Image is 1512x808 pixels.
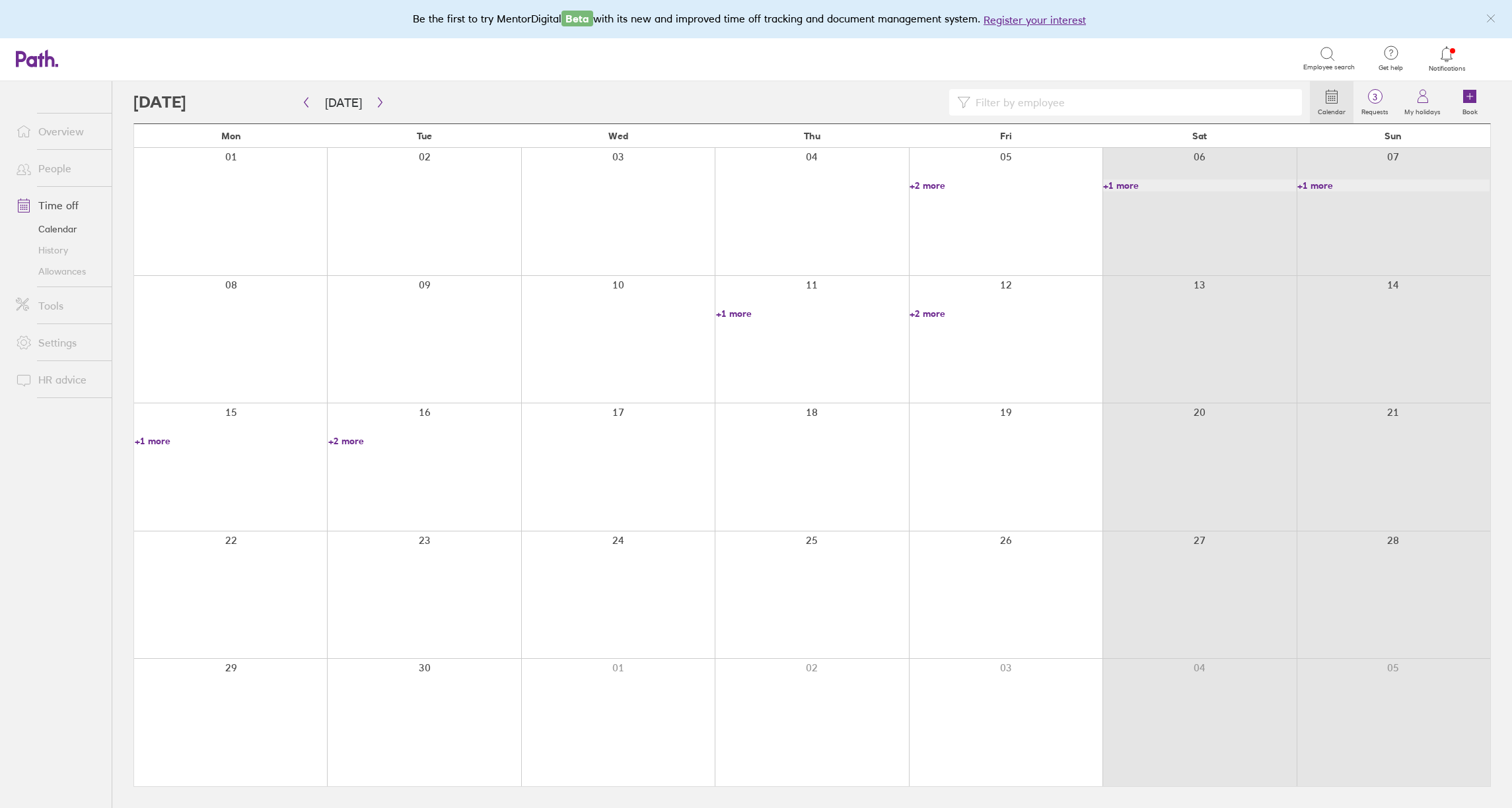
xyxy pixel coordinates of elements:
a: Calendar [1310,81,1353,123]
a: 3Requests [1353,81,1396,123]
a: My holidays [1396,81,1449,123]
a: Time off [5,192,112,219]
span: Beta [561,11,593,26]
a: Allowances [5,261,112,282]
a: Book [1449,81,1491,123]
span: Notifications [1425,65,1468,73]
a: History [5,240,112,261]
a: +2 more [910,180,1102,191]
div: Search [148,52,182,64]
span: Mon [221,131,241,141]
span: Tue [417,131,432,141]
a: Notifications [1425,45,1468,73]
label: Book [1455,104,1486,116]
a: +1 more [135,435,327,447]
button: [DATE] [314,92,373,114]
a: +1 more [716,308,908,320]
a: People [5,155,112,182]
a: HR advice [5,366,112,393]
button: Register your interest [984,12,1086,28]
span: Thu [804,131,820,141]
label: Requests [1353,104,1396,116]
span: Get help [1369,64,1412,72]
a: Settings [5,329,112,356]
input: Filter by employee [970,90,1294,115]
a: +1 more [1297,180,1490,191]
a: +1 more [1103,180,1295,191]
span: Employee search [1303,63,1355,71]
span: Sun [1385,131,1402,141]
label: My holidays [1396,104,1449,116]
span: Wed [608,131,628,141]
a: Tools [5,292,112,319]
span: Sat [1192,131,1207,141]
a: Calendar [5,219,112,240]
span: 3 [1353,92,1396,102]
a: +2 more [910,308,1102,320]
span: Fri [1000,131,1012,141]
a: +2 more [328,435,521,447]
a: Overview [5,118,112,145]
div: Be the first to try MentorDigital with its new and improved time off tracking and document manage... [413,11,1099,28]
label: Calendar [1310,104,1353,116]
